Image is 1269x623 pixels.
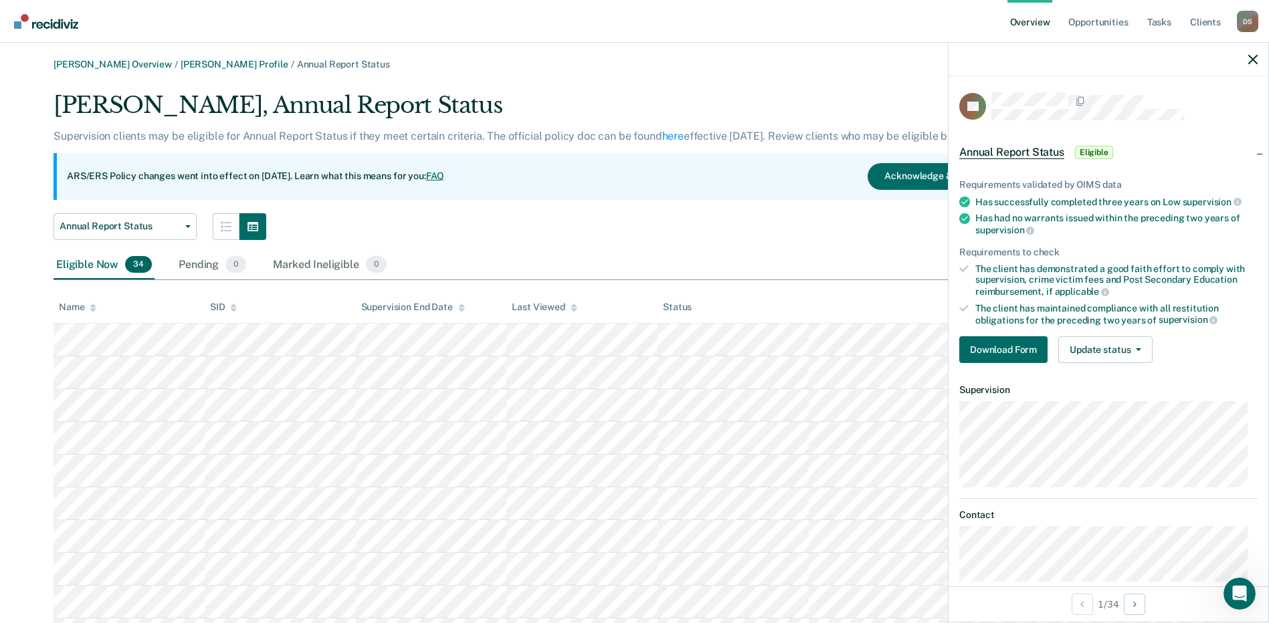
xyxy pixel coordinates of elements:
div: The client has demonstrated a good faith effort to comply with supervision, crime victim fees and... [975,263,1258,297]
div: Name [59,301,96,313]
button: Acknowledge & Close [868,163,995,190]
div: Requirements to check [959,247,1258,258]
span: supervision [975,225,1034,235]
a: FAQ [426,170,445,181]
img: Recidiviz [14,14,78,29]
div: Status [663,301,692,313]
span: Annual Report Status [60,221,180,232]
span: / [288,59,297,70]
div: Marked Ineligible [270,251,389,280]
span: Eligible [1075,146,1113,159]
iframe: Intercom live chat [1224,578,1256,610]
div: Eligible Now [54,251,155,280]
p: ARS/ERS Policy changes went into effect on [DATE]. Learn what this means for you: [67,170,444,183]
a: here [662,130,684,142]
span: 34 [125,256,152,273]
button: Profile dropdown button [1237,11,1258,32]
p: Supervision clients may be eligible for Annual Report Status if they meet certain criteria. The o... [54,130,972,142]
div: Annual Report StatusEligible [949,131,1268,174]
dt: Supervision [959,384,1258,396]
span: supervision [1183,197,1242,207]
div: The client has maintained compliance with all restitution obligations for the preceding two years of [975,303,1258,326]
span: applicable [1055,286,1109,297]
div: Requirements validated by OIMS data [959,179,1258,191]
div: D S [1237,11,1258,32]
span: 0 [366,256,387,273]
span: 0 [225,256,246,273]
button: Previous Opportunity [1072,594,1093,615]
a: Navigate to form link [959,336,1053,363]
span: Annual Report Status [959,146,1064,159]
span: / [172,59,181,70]
div: SID [210,301,237,313]
div: 1 / 34 [949,586,1268,622]
div: Has successfully completed three years on Low [975,196,1258,208]
div: Last Viewed [512,301,577,313]
span: supervision [1159,314,1217,325]
div: [PERSON_NAME], Annual Report Status [54,92,1005,130]
button: Next Opportunity [1124,594,1145,615]
div: Supervision End Date [361,301,465,313]
span: Annual Report Status [297,59,390,70]
a: [PERSON_NAME] Overview [54,59,172,70]
button: Download Form [959,336,1048,363]
a: [PERSON_NAME] Profile [181,59,288,70]
div: Has had no warrants issued within the preceding two years of [975,213,1258,235]
div: Pending [176,251,249,280]
button: Update status [1058,336,1153,363]
dt: Contact [959,509,1258,521]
